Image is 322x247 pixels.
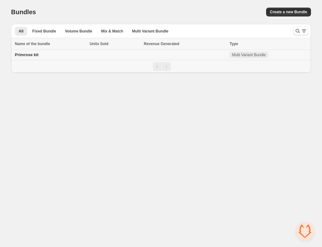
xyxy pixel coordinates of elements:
div: Open chat [295,222,314,241]
span: Multi Variant Bundle [132,29,168,34]
span: Fixed Bundle [32,29,56,34]
span: Create a new Bundle [270,9,307,15]
span: Volume Bundle [65,29,92,34]
div: Type [230,41,307,47]
span: All [19,29,23,34]
nav: Pagination [11,60,311,73]
span: Multi Variant Bundle [232,52,266,57]
div: Name of the bundle [15,41,86,47]
span: Units Sold [90,41,108,47]
button: Search and filter results [293,26,308,35]
span: Revenue Generated [144,41,179,47]
button: Units Sold [90,41,115,47]
button: Revenue Generated [144,41,186,47]
span: Mix & Match [101,29,123,34]
span: Primrose kit [15,52,39,57]
button: Create a new Bundle [266,8,311,16]
h1: Bundles [11,8,36,16]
